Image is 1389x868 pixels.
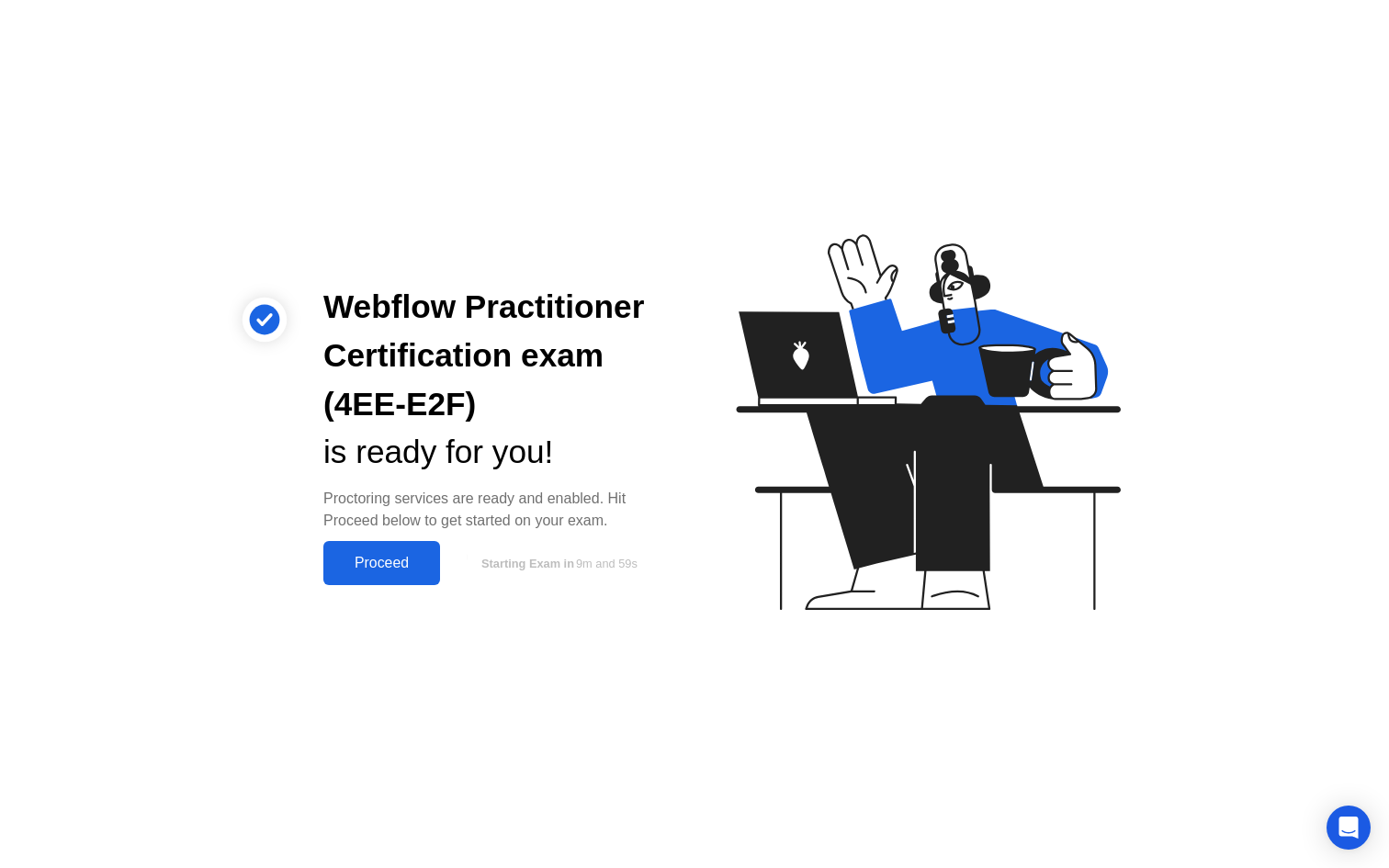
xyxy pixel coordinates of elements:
span: 9m and 59s [576,557,638,570]
div: Proceed [329,555,435,571]
button: Starting Exam in9m and 59s [449,546,665,581]
div: Webflow Practitioner Certification exam (4EE-E2F) [323,283,665,428]
div: is ready for you! [323,428,665,477]
div: Proctoring services are ready and enabled. Hit Proceed below to get started on your exam. [323,488,665,532]
button: Proceed [323,541,440,585]
div: Open Intercom Messenger [1327,806,1371,850]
